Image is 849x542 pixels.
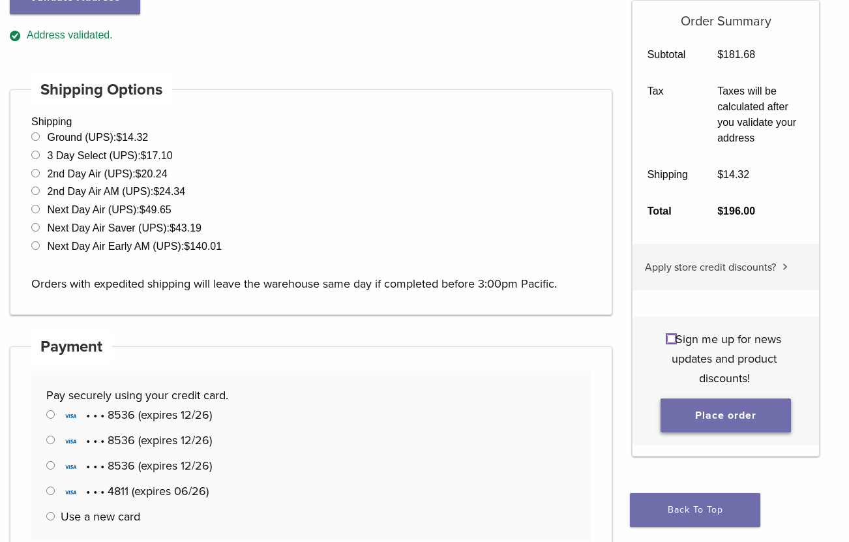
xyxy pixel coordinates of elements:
bdi: 49.65 [140,204,171,215]
img: Visa [61,460,80,474]
label: Ground (UPS): [47,132,148,143]
p: Orders with expedited shipping will leave the warehouse same day if completed before 3:00pm Pacific. [31,254,591,294]
bdi: 196.00 [717,205,755,217]
span: • • • 4811 (expires 06/26) [61,484,209,498]
p: Pay securely using your credit card. [46,385,576,405]
span: $ [184,241,190,252]
label: 2nd Day Air AM (UPS): [47,186,185,197]
label: Next Day Air Saver (UPS): [47,222,201,233]
bdi: 43.19 [170,222,201,233]
label: 3 Day Select (UPS): [47,150,172,161]
bdi: 20.24 [136,168,168,179]
span: $ [140,204,145,215]
img: Visa [61,410,80,423]
span: Apply store credit discounts? [645,261,776,274]
bdi: 181.68 [717,49,755,60]
div: Shipping [10,89,612,315]
span: $ [170,222,175,233]
span: • • • 8536 (expires 12/26) [61,408,212,422]
h5: Order Summary [633,1,819,29]
span: $ [717,49,723,60]
span: $ [141,150,147,161]
span: • • • 8536 (expires 12/26) [61,459,212,473]
h4: Shipping Options [31,74,172,106]
span: • • • 8536 (expires 12/26) [61,433,212,447]
span: Sign me up for news updates and product discounts! [672,332,781,385]
button: Place order [661,399,791,432]
th: Tax [633,73,703,157]
label: Next Day Air Early AM (UPS): [47,241,222,252]
img: caret.svg [782,263,788,270]
img: Visa [61,486,80,499]
bdi: 140.01 [184,241,222,252]
bdi: 17.10 [141,150,173,161]
bdi: 14.32 [717,169,749,180]
img: Visa [61,435,80,448]
h4: Payment [31,331,112,363]
a: Back To Top [630,493,760,527]
th: Shipping [633,157,703,193]
input: Sign me up for news updates and product discounts! [667,335,676,343]
label: Use a new card [61,509,140,524]
bdi: 24.34 [153,186,185,197]
th: Subtotal [633,37,703,73]
th: Total [633,193,703,230]
div: Address validated. [10,27,612,44]
span: $ [717,205,723,217]
td: Taxes will be calculated after you validate your address [703,73,819,157]
span: $ [153,186,159,197]
span: $ [116,132,122,143]
span: $ [136,168,141,179]
label: Next Day Air (UPS): [47,204,171,215]
bdi: 14.32 [116,132,148,143]
span: $ [717,169,723,180]
label: 2nd Day Air (UPS): [47,168,167,179]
